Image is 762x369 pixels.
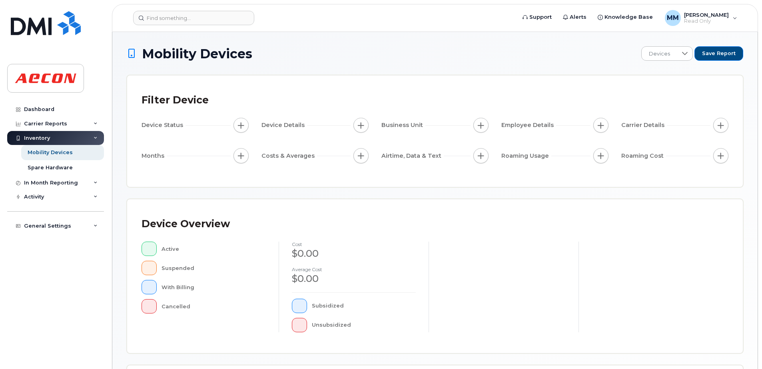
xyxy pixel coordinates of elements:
[621,121,667,129] span: Carrier Details
[162,261,266,275] div: Suspended
[381,121,425,129] span: Business Unit
[142,90,209,111] div: Filter Device
[292,247,416,260] div: $0.00
[142,214,230,234] div: Device Overview
[501,152,551,160] span: Roaming Usage
[162,242,266,256] div: Active
[162,280,266,294] div: With Billing
[381,152,444,160] span: Airtime, Data & Text
[142,152,167,160] span: Months
[312,318,416,332] div: Unsubsidized
[621,152,666,160] span: Roaming Cost
[261,152,317,160] span: Costs & Averages
[142,47,252,61] span: Mobility Devices
[162,299,266,313] div: Cancelled
[142,121,186,129] span: Device Status
[501,121,556,129] span: Employee Details
[292,242,416,247] h4: cost
[702,50,736,57] span: Save Report
[312,299,416,313] div: Subsidized
[694,46,743,61] button: Save Report
[261,121,307,129] span: Device Details
[292,272,416,286] div: $0.00
[292,267,416,272] h4: Average cost
[642,47,677,61] span: Devices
